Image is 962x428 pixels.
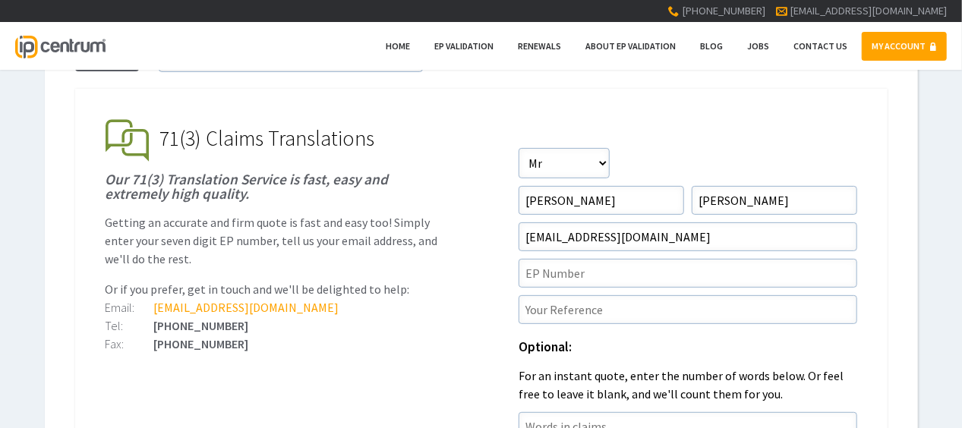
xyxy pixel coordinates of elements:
div: Tel: [106,319,154,332]
a: [EMAIL_ADDRESS][DOMAIN_NAME] [154,300,339,315]
a: Renewals [508,32,571,61]
span: About EP Validation [585,40,676,52]
span: Home [386,40,410,52]
a: Home [376,32,420,61]
input: Surname [692,186,857,215]
a: MY ACCOUNT [862,32,947,61]
a: About EP Validation [576,32,686,61]
h1: Optional: [519,341,857,354]
h1: Our 71(3) Translation Service is fast, easy and extremely high quality. [106,172,444,201]
div: [PHONE_NUMBER] [106,338,444,350]
input: EP Number [519,259,857,288]
input: Email [519,222,857,251]
span: EP Validation [434,40,494,52]
a: IP Centrum [15,22,105,70]
p: Or if you prefer, get in touch and we'll be delighted to help: [106,280,444,298]
input: First Name [519,186,684,215]
a: Jobs [737,32,779,61]
input: Your Reference [519,295,857,324]
div: Fax: [106,338,154,350]
a: Blog [690,32,733,61]
p: For an instant quote, enter the number of words below. Or feel free to leave it blank, and we'll ... [519,367,857,403]
span: Contact Us [793,40,847,52]
a: Contact Us [784,32,857,61]
span: Jobs [747,40,769,52]
a: [EMAIL_ADDRESS][DOMAIN_NAME] [790,4,947,17]
p: Getting an accurate and firm quote is fast and easy too! Simply enter your seven digit EP number,... [106,213,444,268]
span: 71(3) Claims Translations [160,124,375,152]
span: Renewals [518,40,561,52]
div: [PHONE_NUMBER] [106,319,444,332]
span: [PHONE_NUMBER] [682,4,765,17]
span: Blog [700,40,723,52]
div: Email: [106,301,154,313]
a: EP Validation [424,32,503,61]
